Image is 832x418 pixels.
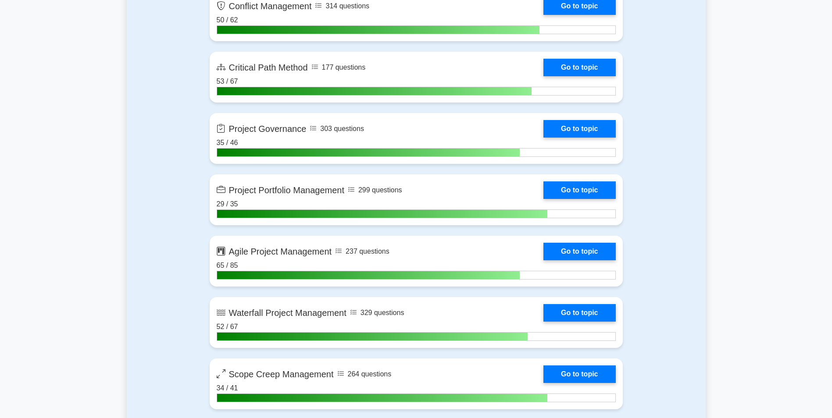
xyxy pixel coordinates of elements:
a: Go to topic [543,304,615,322]
a: Go to topic [543,181,615,199]
a: Go to topic [543,365,615,383]
a: Go to topic [543,120,615,138]
a: Go to topic [543,59,615,76]
a: Go to topic [543,243,615,260]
